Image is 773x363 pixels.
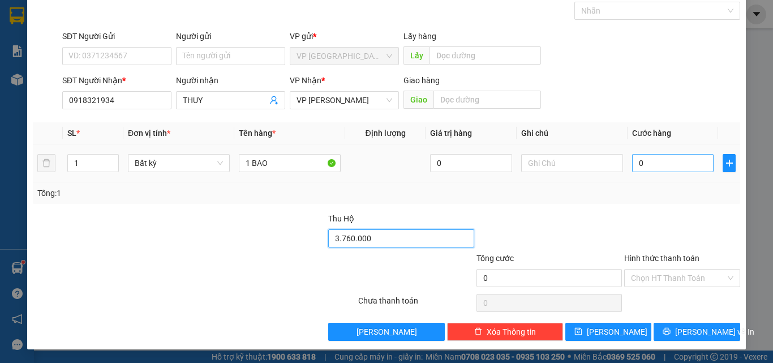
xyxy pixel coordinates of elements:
div: Người nhận [176,74,285,87]
span: Thu Hộ [328,214,354,223]
span: VP Sài Gòn [297,48,392,65]
input: Dọc đường [433,91,541,109]
button: deleteXóa Thông tin [447,323,563,341]
input: 0 [430,154,512,172]
span: Giao hàng [403,76,440,85]
span: delete [474,327,482,336]
button: printer[PERSON_NAME] và In [654,323,740,341]
input: Ghi Chú [521,154,623,172]
span: Bất kỳ [135,155,223,172]
b: [DOMAIN_NAME] [95,43,156,52]
span: Giá trị hàng [430,129,472,138]
button: delete [37,154,55,172]
div: VP gửi [290,30,399,42]
span: user-add [269,96,278,105]
span: printer [663,327,671,336]
input: VD: Bàn, Ghế [239,154,341,172]
div: Chưa thanh toán [357,294,475,314]
span: [PERSON_NAME] và In [675,326,754,338]
span: Tổng cước [476,254,514,263]
span: [PERSON_NAME] [587,326,647,338]
div: SĐT Người Nhận [62,74,171,87]
img: logo.jpg [123,14,150,41]
span: Cước hàng [632,129,671,138]
span: SL [67,129,76,138]
li: (c) 2017 [95,54,156,68]
span: Xóa Thông tin [487,326,536,338]
span: Định lượng [365,129,405,138]
button: [PERSON_NAME] [328,323,444,341]
span: save [574,327,582,336]
button: plus [723,154,736,172]
label: Hình thức thanh toán [624,254,699,263]
span: VP Nhận [290,76,321,85]
th: Ghi chú [517,122,628,144]
span: [PERSON_NAME] [357,326,417,338]
b: [PERSON_NAME] [14,73,64,126]
span: plus [723,159,735,168]
span: Giao [403,91,433,109]
input: Dọc đường [430,46,541,65]
b: BIÊN NHẬN GỬI HÀNG HÓA [73,16,109,109]
span: VP Phan Thiết [297,92,392,109]
span: Tên hàng [239,129,276,138]
span: Lấy [403,46,430,65]
div: Tổng: 1 [37,187,299,199]
button: save[PERSON_NAME] [565,323,652,341]
span: Lấy hàng [403,32,436,41]
div: Người gửi [176,30,285,42]
div: SĐT Người Gửi [62,30,171,42]
span: Đơn vị tính [128,129,170,138]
